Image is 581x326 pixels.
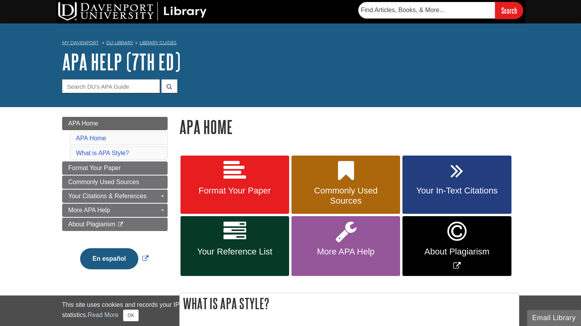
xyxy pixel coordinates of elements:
[181,216,289,276] a: Your Reference List
[88,312,118,318] a: Read More
[408,186,505,196] span: Your In-Text Citations
[297,186,394,206] span: Commonly Used Sources
[117,222,124,227] i: This link opens in a new window
[76,135,106,142] a: APA Home
[68,120,98,127] span: APA Home
[62,176,168,189] a: Commonly Used Sources
[68,193,147,199] span: Your Citations & References
[408,247,505,257] span: About Plagiarism
[68,179,139,185] span: Commonly Used Sources
[358,2,523,19] form: Searches DU Library's articles, books, and more
[62,117,168,130] a: APA Home
[181,156,289,214] a: Format Your Paper
[68,207,110,213] span: More APA Help
[179,117,519,137] h1: APA Home
[186,186,283,196] span: Format Your Paper
[80,248,138,269] button: En español
[180,293,519,314] h2: What is APA Style?
[358,2,495,18] input: Find Articles, Books, & More...
[62,38,519,50] nav: breadcrumb
[78,255,150,262] a: Link opens in new window
[58,2,207,21] img: DU Library
[402,216,511,276] a: Link opens in new window
[62,218,168,231] a: About Plagiarism
[106,40,133,45] a: DU Library
[62,190,168,203] a: Your Citations & References
[76,150,129,156] a: What is APA Style?
[139,40,177,45] a: Library Guides
[402,156,511,214] a: Your In-Text Citations
[62,117,168,283] div: Guide Page Menu
[186,247,283,257] span: Your Reference List
[62,161,168,175] a: Format Your Paper
[62,300,519,321] div: This site uses cookies and records your IP address for usage statistics. Additionally, we use Goo...
[297,247,394,257] span: More APA Help
[68,221,116,227] span: About Plagiarism
[62,50,181,74] a: APA Help (7th Ed)
[68,165,121,171] span: Format Your Paper
[123,310,138,321] button: Close
[495,2,523,19] input: Search
[62,39,98,46] a: My Davenport
[62,204,168,217] a: More APA Help
[62,79,160,93] input: Search DU's APA Guide
[527,310,581,326] button: Email Library
[291,156,400,214] a: Commonly Used Sources
[291,216,400,276] a: More APA Help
